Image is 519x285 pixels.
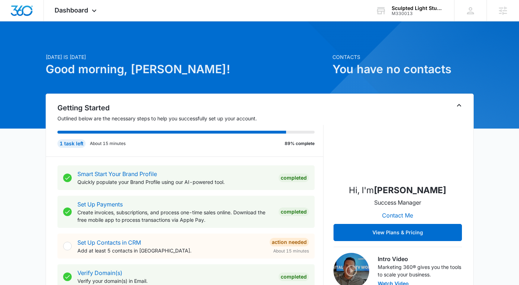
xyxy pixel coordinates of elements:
p: Success Manager [374,198,421,207]
p: 89% complete [285,140,315,147]
p: Marketing 360® gives you the tools to scale your business. [378,263,462,278]
p: Quickly populate your Brand Profile using our AI-powered tool. [77,178,273,186]
div: account id [392,11,444,16]
div: Completed [279,272,309,281]
a: Set Up Contacts in CRM [77,239,141,246]
div: Completed [279,207,309,216]
p: Verify your domain(s) in Email. [77,277,273,285]
a: Smart Start Your Brand Profile [77,170,157,177]
p: Add at least 5 contacts in [GEOGRAPHIC_DATA]. [77,247,264,254]
a: Verify Domain(s) [77,269,122,276]
a: Set Up Payments [77,201,123,208]
div: 1 task left [57,139,86,148]
div: account name [392,5,444,11]
p: About 15 minutes [90,140,126,147]
h1: You have no contacts [332,61,474,78]
p: Create invoices, subscriptions, and process one-time sales online. Download the free mobile app t... [77,209,273,224]
strong: [PERSON_NAME] [374,185,446,195]
p: Hi, I'm [349,184,446,197]
button: View Plans & Pricing [334,224,462,241]
h1: Good morning, [PERSON_NAME]! [46,61,328,78]
p: [DATE] is [DATE] [46,53,328,61]
div: Action Needed [270,238,309,246]
div: Completed [279,174,309,182]
img: Sam Coduto [362,107,433,178]
span: Dashboard [55,6,88,14]
h2: Getting Started [57,102,324,113]
p: Contacts [332,53,474,61]
button: Toggle Collapse [455,101,463,110]
h3: Intro Video [378,255,462,263]
span: About 15 minutes [273,248,309,254]
p: Outlined below are the necessary steps to help you successfully set up your account. [57,115,324,122]
button: Contact Me [375,207,420,224]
